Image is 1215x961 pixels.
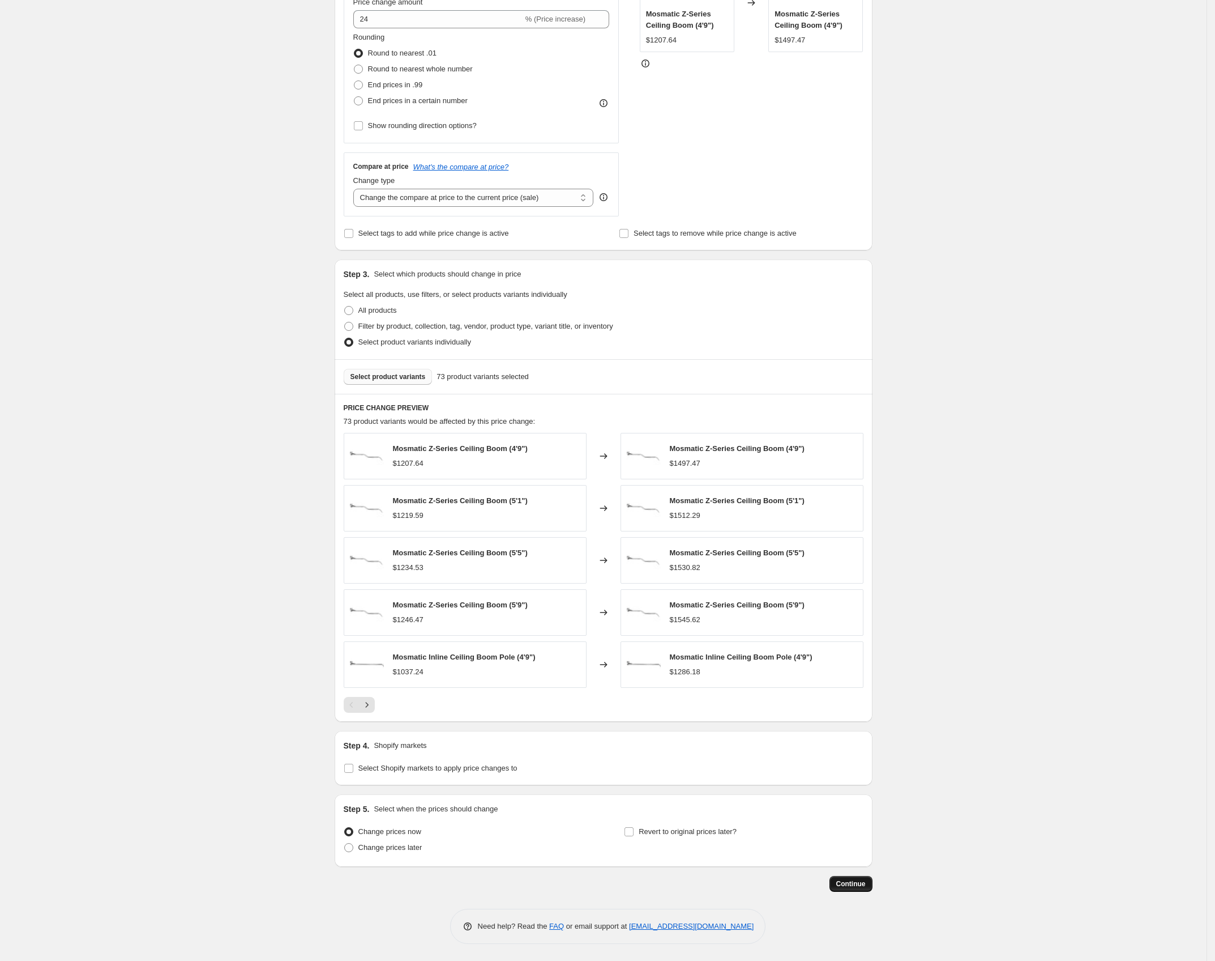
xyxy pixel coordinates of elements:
div: $1207.64 [393,458,423,469]
span: Mosmatic Inline Ceiling Boom Pole (4'9") [670,653,812,661]
p: Select when the prices should change [374,803,498,815]
span: End prices in a certain number [368,96,468,105]
span: Revert to original prices later? [639,827,737,836]
span: Mosmatic Z-Series Ceiling Boom (5'1") [670,496,805,505]
span: Show rounding direction options? [368,121,477,130]
span: Change prices now [358,827,421,836]
span: Mosmatic Z-Series Ceiling Boom (5'5") [670,548,805,557]
button: Select product variants [344,369,433,385]
img: Mosmatic_Z-Series_Ceiling_Boom_80x.jpg [350,543,384,577]
div: $1497.47 [670,458,700,469]
h3: Compare at price [353,162,409,171]
div: $1497.47 [775,35,805,46]
span: Mosmatic Z-Series Ceiling Boom (4'9") [670,444,805,453]
img: Mosmatic_Z-Series_Ceiling_Boom_80x.jpg [350,439,384,473]
div: $1207.64 [646,35,677,46]
img: Mosmatic_Inline_Ceiling_Boom_Pole_80x.jpg [627,648,661,682]
a: FAQ [549,922,564,930]
p: Shopify markets [374,740,426,751]
span: Select all products, use filters, or select products variants individually [344,290,567,299]
span: Round to nearest .01 [368,49,437,57]
img: Mosmatic_Z-Series_Ceiling_Boom_80x.jpg [350,491,384,525]
h2: Step 3. [344,269,370,280]
span: Mosmatic Z-Series Ceiling Boom (5'1") [393,496,528,505]
div: $1246.47 [393,614,423,626]
span: Select tags to add while price change is active [358,229,509,237]
button: Next [359,697,375,713]
input: -15 [353,10,523,28]
span: Mosmatic Z-Series Ceiling Boom (5'5") [393,548,528,557]
span: Select product variants [350,372,426,381]
span: Mosmatic Z-Series Ceiling Boom (5'9") [670,601,805,609]
span: Mosmatic Z-Series Ceiling Boom (4'9") [646,10,714,29]
span: Continue [836,879,866,888]
h2: Step 5. [344,803,370,815]
span: % (Price increase) [525,15,585,23]
span: All products [358,306,397,314]
div: help [598,192,609,203]
nav: Pagination [344,697,375,713]
span: Filter by product, collection, tag, vendor, product type, variant title, or inventory [358,322,613,330]
p: Select which products should change in price [374,269,521,280]
div: $1512.29 [670,510,700,521]
span: Change type [353,176,395,185]
img: Mosmatic_Z-Series_Ceiling_Boom_80x.jpg [350,596,384,630]
div: $1286.18 [670,666,700,678]
h2: Step 4. [344,740,370,751]
span: End prices in .99 [368,80,423,89]
img: Mosmatic_Z-Series_Ceiling_Boom_80x.jpg [627,596,661,630]
img: Mosmatic_Z-Series_Ceiling_Boom_80x.jpg [627,491,661,525]
span: Select tags to remove while price change is active [634,229,797,237]
div: $1219.59 [393,510,423,521]
a: [EMAIL_ADDRESS][DOMAIN_NAME] [629,922,754,930]
img: Mosmatic_Z-Series_Ceiling_Boom_80x.jpg [627,439,661,473]
span: Round to nearest whole number [368,65,473,73]
img: Mosmatic_Inline_Ceiling_Boom_Pole_80x.jpg [350,648,384,682]
span: Rounding [353,33,385,41]
div: $1037.24 [393,666,423,678]
span: or email support at [564,922,629,930]
div: $1530.82 [670,562,700,573]
span: Mosmatic Inline Ceiling Boom Pole (4'9") [393,653,536,661]
span: Mosmatic Z-Series Ceiling Boom (4'9") [393,444,528,453]
span: Mosmatic Z-Series Ceiling Boom (4'9") [775,10,842,29]
span: 73 product variants would be affected by this price change: [344,417,536,426]
span: Need help? Read the [478,922,550,930]
span: Change prices later [358,843,422,852]
button: What's the compare at price? [413,163,509,171]
span: 73 product variants selected [437,371,529,382]
span: Select product variants individually [358,338,471,346]
button: Continue [829,876,872,892]
div: $1545.62 [670,614,700,626]
span: Select Shopify markets to apply price changes to [358,764,517,772]
div: $1234.53 [393,562,423,573]
h6: PRICE CHANGE PREVIEW [344,403,863,413]
span: Mosmatic Z-Series Ceiling Boom (5'9") [393,601,528,609]
img: Mosmatic_Z-Series_Ceiling_Boom_80x.jpg [627,543,661,577]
